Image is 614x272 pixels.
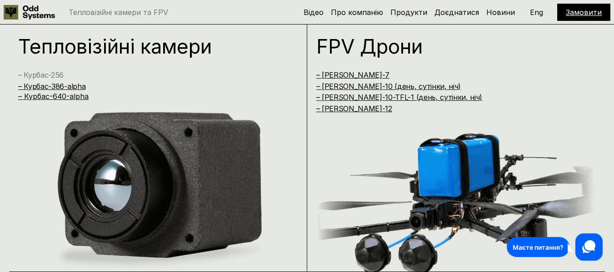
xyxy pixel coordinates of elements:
[18,92,89,101] a: – Курбас-640-alpha
[18,36,281,56] h1: Тепловізійні камери
[486,8,515,17] a: Новини
[434,8,479,17] a: Доєднатися
[69,9,168,16] p: Тепловізійні камери та FPV
[304,8,324,17] a: Відео
[331,8,383,17] a: Про компанію
[530,9,543,16] p: Eng
[390,8,427,17] a: Продукти
[18,70,64,79] a: – Курбас-256
[316,93,483,102] a: – [PERSON_NAME]-10-TFL-1 (день, сутінки, ніч)
[316,104,392,113] a: – [PERSON_NAME]-12
[504,231,605,263] iframe: HelpCrunch
[316,82,461,91] a: – [PERSON_NAME]-10 (день, сутінки, ніч)
[18,82,85,91] a: – Курбас-386-alpha
[316,36,579,56] h1: FPV Дрони
[316,70,390,79] a: – [PERSON_NAME]-7
[566,8,602,17] a: Замовити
